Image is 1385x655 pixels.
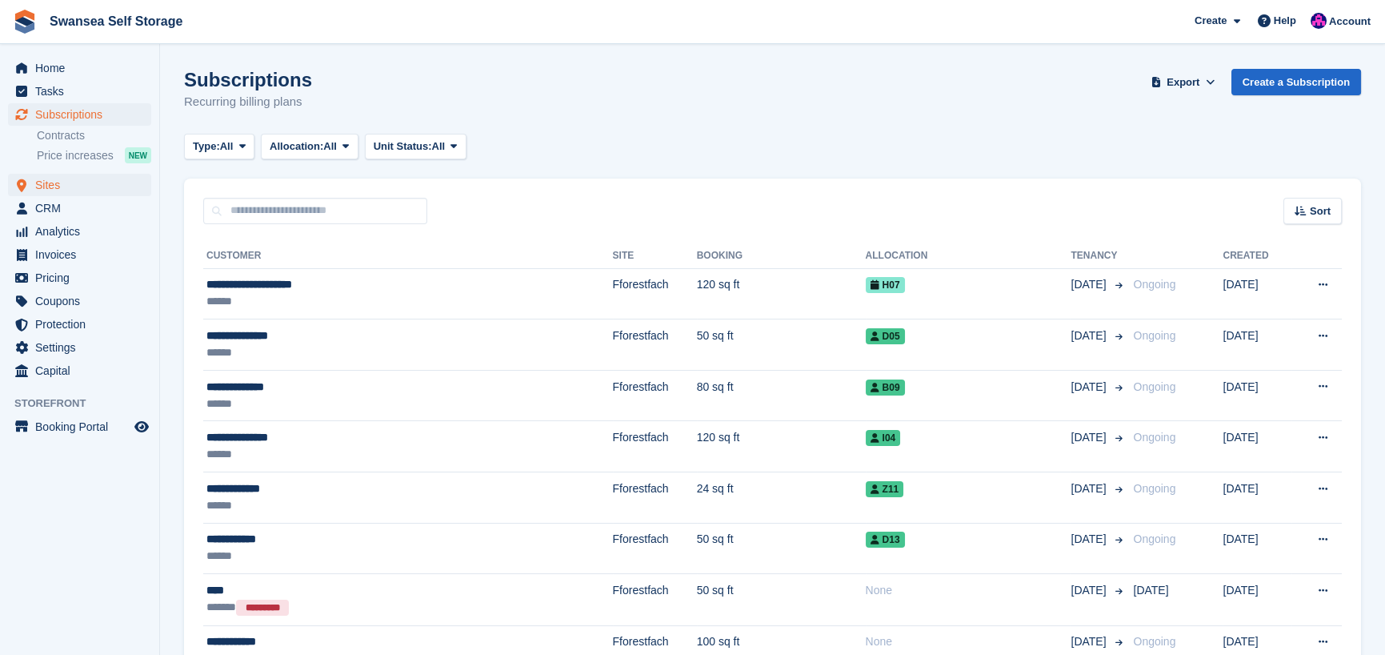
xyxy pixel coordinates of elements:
[866,582,1071,599] div: None
[1071,633,1109,650] span: [DATE]
[35,57,131,79] span: Home
[1071,327,1109,344] span: [DATE]
[35,103,131,126] span: Subscriptions
[8,197,151,219] a: menu
[613,243,697,269] th: Site
[1274,13,1296,29] span: Help
[8,267,151,289] a: menu
[1133,380,1175,393] span: Ongoing
[37,148,114,163] span: Price increases
[35,197,131,219] span: CRM
[697,268,866,319] td: 120 sq ft
[697,370,866,421] td: 80 sq ft
[1133,532,1175,545] span: Ongoing
[866,481,904,497] span: Z11
[1223,523,1291,574] td: [DATE]
[1133,278,1175,291] span: Ongoing
[8,313,151,336] a: menu
[613,523,697,574] td: Fforestfach
[37,128,151,143] a: Contracts
[866,532,905,548] span: D13
[697,472,866,524] td: 24 sq ft
[866,633,1071,650] div: None
[1223,268,1291,319] td: [DATE]
[8,80,151,102] a: menu
[697,421,866,472] td: 120 sq ft
[193,139,220,155] span: Type:
[613,472,697,524] td: Fforestfach
[8,243,151,266] a: menu
[1133,584,1168,597] span: [DATE]
[866,243,1071,269] th: Allocation
[697,574,866,625] td: 50 sq ft
[8,290,151,312] a: menu
[270,139,323,155] span: Allocation:
[8,174,151,196] a: menu
[43,8,189,34] a: Swansea Self Storage
[697,319,866,371] td: 50 sq ft
[13,10,37,34] img: stora-icon-8386f47178a22dfd0bd8f6a31ec36ba5ce8667c1dd55bd0f319d3a0aa187defe.svg
[1223,370,1291,421] td: [DATE]
[432,139,446,155] span: All
[866,328,905,344] span: D05
[1071,379,1109,396] span: [DATE]
[1071,243,1127,269] th: Tenancy
[1148,69,1219,95] button: Export
[8,336,151,359] a: menu
[261,134,358,160] button: Allocation: All
[697,243,866,269] th: Booking
[1231,69,1361,95] a: Create a Subscription
[184,134,254,160] button: Type: All
[323,139,337,155] span: All
[35,360,131,382] span: Capital
[35,290,131,312] span: Coupons
[1311,13,1327,29] img: Donna Davies
[697,523,866,574] td: 50 sq ft
[1223,243,1291,269] th: Created
[184,69,312,90] h1: Subscriptions
[35,336,131,359] span: Settings
[203,243,613,269] th: Customer
[365,134,466,160] button: Unit Status: All
[1223,574,1291,625] td: [DATE]
[374,139,432,155] span: Unit Status:
[1133,635,1175,648] span: Ongoing
[613,574,697,625] td: Fforestfach
[1071,531,1109,548] span: [DATE]
[866,380,905,396] span: B09
[613,421,697,472] td: Fforestfach
[613,370,697,421] td: Fforestfach
[35,313,131,336] span: Protection
[14,396,159,412] span: Storefront
[866,430,901,446] span: I04
[8,57,151,79] a: menu
[866,277,905,293] span: H07
[132,417,151,436] a: Preview store
[1223,472,1291,524] td: [DATE]
[125,147,151,163] div: NEW
[1071,480,1109,497] span: [DATE]
[613,268,697,319] td: Fforestfach
[8,360,151,382] a: menu
[8,220,151,243] a: menu
[220,139,234,155] span: All
[1133,482,1175,495] span: Ongoing
[35,243,131,266] span: Invoices
[1071,276,1109,293] span: [DATE]
[8,416,151,438] a: menu
[35,174,131,196] span: Sites
[613,319,697,371] td: Fforestfach
[1167,74,1199,90] span: Export
[37,147,151,164] a: Price increases NEW
[1071,582,1109,599] span: [DATE]
[35,267,131,289] span: Pricing
[1071,429,1109,446] span: [DATE]
[1329,14,1371,30] span: Account
[35,220,131,243] span: Analytics
[184,93,312,111] p: Recurring billing plans
[1223,421,1291,472] td: [DATE]
[1133,431,1175,444] span: Ongoing
[1310,203,1331,219] span: Sort
[1223,319,1291,371] td: [DATE]
[8,103,151,126] a: menu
